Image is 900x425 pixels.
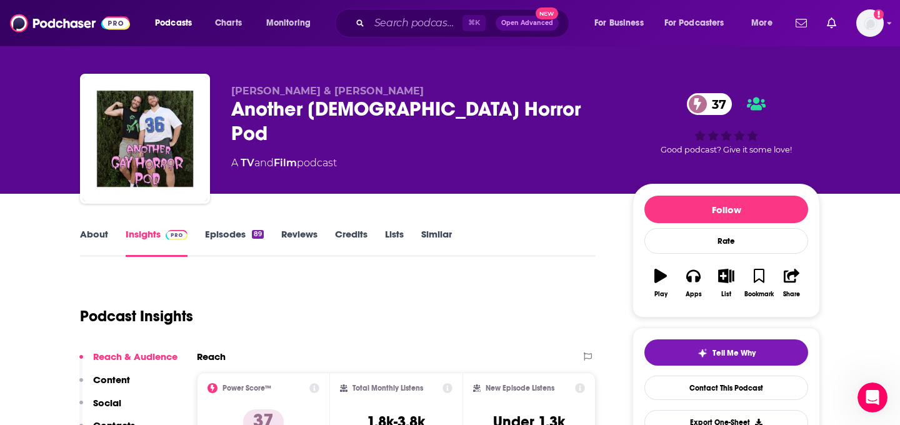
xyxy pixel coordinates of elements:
span: Logged in as rhyleeawpr [856,9,884,37]
button: Content [79,374,130,397]
h2: Reach [197,351,226,362]
a: Reviews [281,228,317,257]
img: User Profile [856,9,884,37]
div: The Concierge Team handles a very high volume of requests per day from Pro users. If you would li... [20,96,195,182]
span: Good podcast? Give it some love! [661,145,792,154]
a: 37 [687,93,732,115]
button: open menu [257,13,327,33]
a: Show notifications dropdown [822,12,841,34]
span: Charts [215,14,242,32]
div: Close [219,5,242,27]
span: OK [89,277,106,294]
div: Bookmark [744,291,774,298]
button: Gif picker [39,329,49,339]
span: New [536,7,558,19]
button: Bookmark [742,261,775,306]
h2: Total Monthly Listens [352,384,423,392]
h1: Support Bot [61,12,120,21]
button: Home [196,5,219,29]
button: Follow [644,196,808,223]
div: Concierge Specialist [20,77,195,90]
h2: Power Score™ [222,384,271,392]
div: Support Bot says… [10,199,240,240]
button: Show profile menu [856,9,884,37]
button: Upload attachment [59,329,69,339]
div: Help [PERSON_NAME] understand how they’re doing: [20,207,195,231]
div: List [721,291,731,298]
button: open menu [146,13,208,33]
textarea: Message… [11,303,239,324]
button: open menu [656,13,742,33]
p: Content [93,374,130,386]
span: Great [118,277,136,294]
button: Send a message… [214,324,234,344]
span: Monitoring [266,14,311,32]
div: 89 [252,230,264,239]
p: Social [93,397,121,409]
span: ⌘ K [462,15,486,31]
img: Profile image for Support Bot [36,7,56,27]
a: Charts [207,13,249,33]
a: InsightsPodchaser Pro [126,228,187,257]
h2: New Episode Listens [486,384,554,392]
iframe: Intercom live chat [857,382,887,412]
button: Social [79,397,121,420]
span: [PERSON_NAME] & [PERSON_NAME] [231,85,424,97]
button: tell me why sparkleTell Me Why [644,339,808,366]
b: B [20,66,27,76]
button: Reach & Audience [79,351,177,374]
div: Rate [644,228,808,254]
span: Podcasts [155,14,192,32]
span: For Podcasters [664,14,724,32]
svg: Add a profile image [874,9,884,19]
div: 37Good podcast? Give it some love! [632,85,820,162]
a: Show notifications dropdown [791,12,812,34]
span: Amazing [147,277,165,294]
img: Podchaser - Follow, Share and Rate Podcasts [10,11,130,35]
button: Play [644,261,677,306]
a: Episodes89 [205,228,264,257]
img: Podchaser Pro [166,230,187,240]
div: Rate your conversation [23,253,172,268]
button: List [710,261,742,306]
h1: Podcast Insights [80,307,193,326]
div: Help [PERSON_NAME] understand how they’re doing: [10,199,205,239]
a: Film [274,157,297,169]
span: and [254,157,274,169]
div: Search podcasts, credits, & more... [347,9,581,37]
div: arb K. [20,66,195,78]
div: Support Bot says… [10,240,240,329]
button: Share [776,261,808,306]
span: For Business [594,14,644,32]
a: Credits [335,228,367,257]
button: open menu [586,13,659,33]
button: go back [8,5,32,29]
span: More [751,14,772,32]
span: Open Advanced [501,20,553,26]
span: 37 [699,93,732,115]
div: Play [654,291,667,298]
a: TV [241,157,254,169]
img: Another Gay Horror Pod [82,76,207,201]
span: Terrible [30,277,47,294]
button: Start recording [79,329,89,339]
a: Contact This Podcast [644,376,808,400]
img: tell me why sparkle [697,348,707,358]
button: Apps [677,261,709,306]
div: Share [783,291,800,298]
button: Emoji picker [19,329,29,339]
a: About [80,228,108,257]
button: open menu [742,13,788,33]
a: Similar [421,228,452,257]
button: Open AdvancedNew [496,16,559,31]
span: Bad [59,277,77,294]
div: Apps [686,291,702,298]
p: Reach & Audience [93,351,177,362]
div: A podcast [231,156,337,171]
a: Lists [385,228,404,257]
input: Search podcasts, credits, & more... [369,13,462,33]
span: Tell Me Why [712,348,756,358]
